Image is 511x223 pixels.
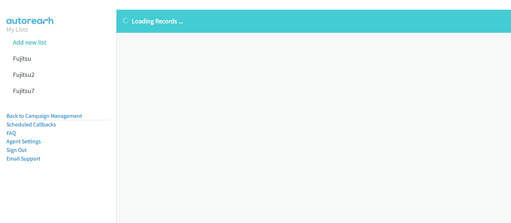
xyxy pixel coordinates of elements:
[6,130,16,136] a: FAQ
[6,25,28,33] a: My Lists
[13,70,34,79] a: Fujitsu2
[13,38,46,46] a: Add new list
[6,112,82,119] a: Back to Campaign Management
[6,155,40,162] a: Email Support
[6,147,27,153] a: Sign Out
[13,54,31,62] a: Fujitsu
[6,121,56,128] a: Scheduled Callbacks
[13,87,34,95] a: Fujitsu7
[123,16,505,26] p: Loading Records ...
[6,138,41,145] a: Agent Settings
